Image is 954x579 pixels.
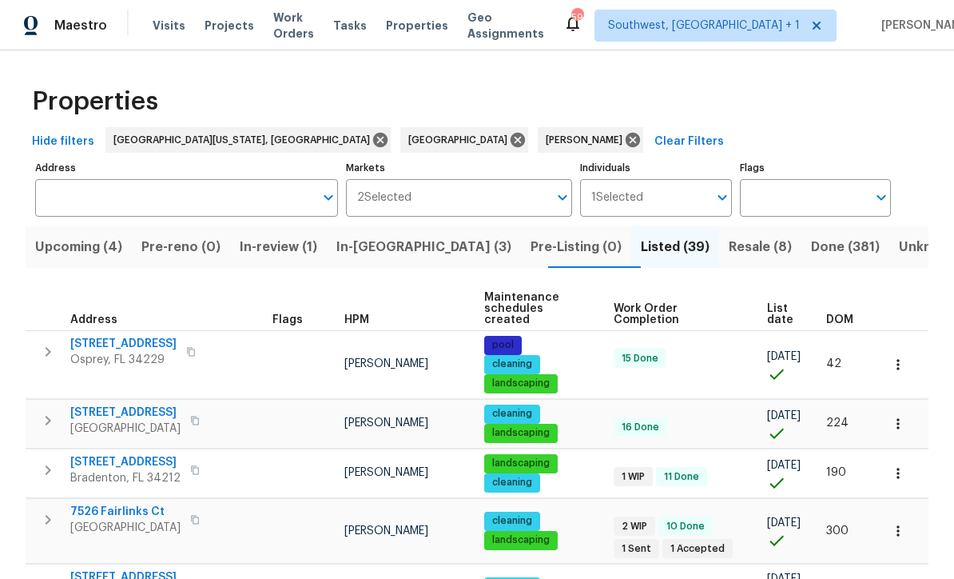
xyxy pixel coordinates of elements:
[205,18,254,34] span: Projects
[486,338,520,352] span: pool
[486,457,556,470] span: landscaping
[486,377,556,390] span: landscaping
[336,236,511,258] span: In-[GEOGRAPHIC_DATA] (3)
[531,236,622,258] span: Pre-Listing (0)
[826,358,841,369] span: 42
[35,236,122,258] span: Upcoming (4)
[538,127,643,153] div: [PERSON_NAME]
[654,132,724,152] span: Clear Filters
[826,314,853,325] span: DOM
[400,127,528,153] div: [GEOGRAPHIC_DATA]
[615,520,654,533] span: 2 WIP
[658,470,706,484] span: 11 Done
[346,163,573,173] label: Markets
[141,236,221,258] span: Pre-reno (0)
[729,236,792,258] span: Resale (8)
[344,525,428,537] span: [PERSON_NAME]
[615,352,665,365] span: 15 Done
[660,520,711,533] span: 10 Done
[664,542,731,556] span: 1 Accepted
[484,292,586,325] span: Maintenance schedules created
[70,336,177,352] span: [STREET_ADDRESS]
[32,132,94,152] span: Hide filters
[272,314,303,325] span: Flags
[486,426,556,440] span: landscaping
[486,357,539,371] span: cleaning
[615,421,666,434] span: 16 Done
[767,351,801,362] span: [DATE]
[240,236,317,258] span: In-review (1)
[711,186,733,209] button: Open
[615,470,651,484] span: 1 WIP
[70,454,181,470] span: [STREET_ADDRESS]
[344,358,428,369] span: [PERSON_NAME]
[767,410,801,421] span: [DATE]
[70,470,181,486] span: Bradenton, FL 34212
[615,542,658,556] span: 1 Sent
[767,303,799,325] span: List date
[317,186,340,209] button: Open
[826,467,846,478] span: 190
[70,421,181,437] span: [GEOGRAPHIC_DATA]
[467,10,544,42] span: Geo Assignments
[826,525,849,537] span: 300
[54,18,107,34] span: Maestro
[608,18,800,34] span: Southwest, [GEOGRAPHIC_DATA] + 1
[357,191,411,205] span: 2 Selected
[740,163,891,173] label: Flags
[767,517,801,529] span: [DATE]
[826,417,849,429] span: 224
[486,476,539,489] span: cleaning
[767,460,801,471] span: [DATE]
[344,417,428,429] span: [PERSON_NAME]
[551,186,574,209] button: Open
[26,127,101,157] button: Hide filters
[614,303,740,325] span: Work Order Completion
[641,236,710,258] span: Listed (39)
[273,10,314,42] span: Work Orders
[70,520,181,536] span: [GEOGRAPHIC_DATA]
[870,186,892,209] button: Open
[648,127,730,157] button: Clear Filters
[70,405,181,421] span: [STREET_ADDRESS]
[408,132,514,148] span: [GEOGRAPHIC_DATA]
[486,533,556,547] span: landscaping
[70,314,117,325] span: Address
[32,94,158,110] span: Properties
[486,514,539,528] span: cleaning
[591,191,643,205] span: 1 Selected
[113,132,376,148] span: [GEOGRAPHIC_DATA][US_STATE], [GEOGRAPHIC_DATA]
[333,20,367,31] span: Tasks
[386,18,448,34] span: Properties
[344,467,428,478] span: [PERSON_NAME]
[571,10,582,26] div: 59
[70,352,177,368] span: Osprey, FL 34229
[153,18,185,34] span: Visits
[105,127,391,153] div: [GEOGRAPHIC_DATA][US_STATE], [GEOGRAPHIC_DATA]
[580,163,731,173] label: Individuals
[70,504,181,520] span: 7526 Fairlinks Ct
[811,236,880,258] span: Done (381)
[486,407,539,421] span: cleaning
[344,314,369,325] span: HPM
[546,132,629,148] span: [PERSON_NAME]
[35,163,338,173] label: Address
